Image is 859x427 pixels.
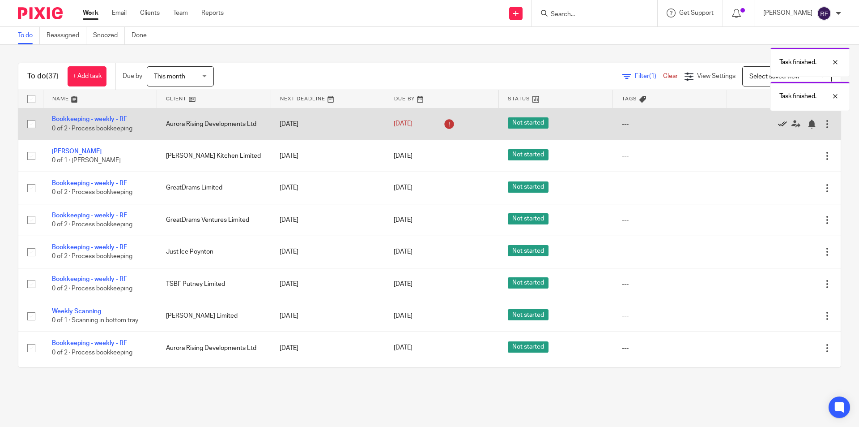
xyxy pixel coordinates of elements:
[52,116,127,122] a: Bookkeeping - weekly - RF
[52,276,127,282] a: Bookkeeping - weekly - RF
[779,92,816,101] p: Task finished.
[779,58,816,67] p: Task finished.
[47,27,86,44] a: Reassigned
[508,341,549,353] span: Not started
[271,204,385,236] td: [DATE]
[394,313,412,319] span: [DATE]
[157,108,271,140] td: Aurora Rising Developments Ltd
[508,149,549,160] span: Not started
[18,7,63,19] img: Pixie
[508,277,549,289] span: Not started
[817,6,831,21] img: svg%3E
[46,73,59,80] span: (37)
[508,309,549,320] span: Not started
[157,268,271,300] td: TSBF Putney Limited
[271,364,385,396] td: [DATE]
[394,153,412,159] span: [DATE]
[123,72,142,81] p: Due by
[394,345,412,351] span: [DATE]
[157,172,271,204] td: GreatDrams Limited
[508,213,549,224] span: Not started
[394,217,412,223] span: [DATE]
[154,73,185,80] span: This month
[18,27,40,44] a: To do
[52,349,132,356] span: 0 of 2 · Process bookkeeping
[52,212,127,219] a: Bookkeeping - weekly - RF
[52,148,102,155] a: [PERSON_NAME]
[52,125,132,132] span: 0 of 2 · Process bookkeeping
[140,9,160,17] a: Clients
[112,9,127,17] a: Email
[271,172,385,204] td: [DATE]
[394,121,412,127] span: [DATE]
[27,72,59,81] h1: To do
[394,281,412,287] span: [DATE]
[68,66,106,86] a: + Add task
[622,151,718,160] div: ---
[157,204,271,236] td: GreatDrams Ventures Limited
[622,280,718,289] div: ---
[622,247,718,256] div: ---
[778,120,791,129] a: Mark as done
[157,140,271,172] td: [PERSON_NAME] Kitchen Limited
[52,254,132,260] span: 0 of 2 · Process bookkeeping
[201,9,224,17] a: Reports
[157,236,271,268] td: Just Ice Poynton
[52,190,132,196] span: 0 of 2 · Process bookkeeping
[622,183,718,192] div: ---
[157,300,271,332] td: [PERSON_NAME] Limited
[271,332,385,364] td: [DATE]
[173,9,188,17] a: Team
[52,180,127,186] a: Bookkeeping - weekly - RF
[394,249,412,255] span: [DATE]
[52,317,138,323] span: 0 of 1 · Scanning in bottom tray
[157,332,271,364] td: Aurora Rising Developments Ltd
[157,364,271,396] td: Aksul Ltd
[93,27,125,44] a: Snoozed
[508,117,549,129] span: Not started
[52,340,127,346] a: Bookkeeping - weekly - RF
[52,244,127,250] a: Bookkeeping - weekly - RF
[271,236,385,268] td: [DATE]
[508,181,549,193] span: Not started
[271,140,385,172] td: [DATE]
[271,108,385,140] td: [DATE]
[622,311,718,320] div: ---
[622,344,718,353] div: ---
[394,185,412,191] span: [DATE]
[52,157,121,164] span: 0 of 1 · [PERSON_NAME]
[52,285,132,292] span: 0 of 2 · Process bookkeeping
[52,308,101,315] a: Weekly Scanning
[622,120,718,129] div: ---
[132,27,153,44] a: Done
[622,216,718,224] div: ---
[271,300,385,332] td: [DATE]
[508,245,549,256] span: Not started
[271,268,385,300] td: [DATE]
[83,9,98,17] a: Work
[52,221,132,228] span: 0 of 2 · Process bookkeeping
